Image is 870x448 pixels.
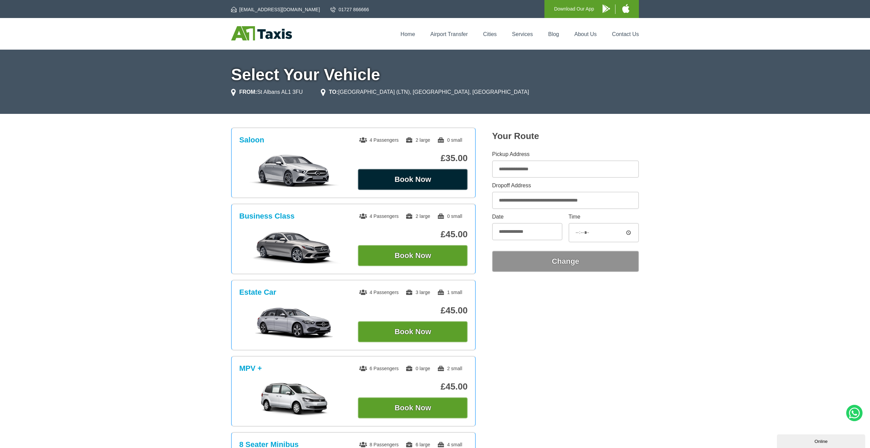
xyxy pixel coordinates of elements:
[569,214,639,220] label: Time
[437,213,462,219] span: 0 small
[358,321,468,342] button: Book Now
[359,366,399,371] span: 6 Passengers
[358,245,468,266] button: Book Now
[612,31,639,37] a: Contact Us
[358,153,468,163] p: £35.00
[358,169,468,190] button: Book Now
[492,131,639,141] h2: Your Route
[437,442,462,447] span: 4 small
[405,137,430,143] span: 2 large
[401,31,415,37] a: Home
[243,230,345,264] img: Business Class
[358,397,468,418] button: Book Now
[437,137,462,143] span: 0 small
[239,212,295,221] h3: Business Class
[239,364,262,373] h3: MPV +
[231,67,639,83] h1: Select Your Vehicle
[231,88,303,96] li: St Albans AL1 3FU
[358,381,468,392] p: £45.00
[359,137,399,143] span: 4 Passengers
[405,290,430,295] span: 3 large
[405,213,430,219] span: 2 large
[405,442,430,447] span: 6 large
[492,152,639,157] label: Pickup Address
[492,251,639,272] button: Change
[574,31,597,37] a: About Us
[548,31,559,37] a: Blog
[243,382,345,416] img: MPV +
[321,88,529,96] li: [GEOGRAPHIC_DATA] (LTN), [GEOGRAPHIC_DATA], [GEOGRAPHIC_DATA]
[243,306,345,340] img: Estate Car
[359,290,399,295] span: 4 Passengers
[622,4,629,13] img: A1 Taxis iPhone App
[483,31,497,37] a: Cities
[358,305,468,316] p: £45.00
[492,214,562,220] label: Date
[554,5,594,13] p: Download Our App
[437,290,462,295] span: 1 small
[430,31,468,37] a: Airport Transfer
[239,89,257,95] strong: FROM:
[243,154,345,188] img: Saloon
[231,6,320,13] a: [EMAIL_ADDRESS][DOMAIN_NAME]
[329,89,338,95] strong: TO:
[359,442,399,447] span: 8 Passengers
[358,229,468,240] p: £45.00
[437,366,462,371] span: 2 small
[512,31,533,37] a: Services
[330,6,369,13] a: 01727 866666
[239,288,276,297] h3: Estate Car
[777,433,867,448] iframe: chat widget
[603,4,610,13] img: A1 Taxis Android App
[492,183,639,188] label: Dropoff Address
[239,136,264,144] h3: Saloon
[231,26,292,40] img: A1 Taxis St Albans LTD
[359,213,399,219] span: 4 Passengers
[405,366,430,371] span: 0 large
